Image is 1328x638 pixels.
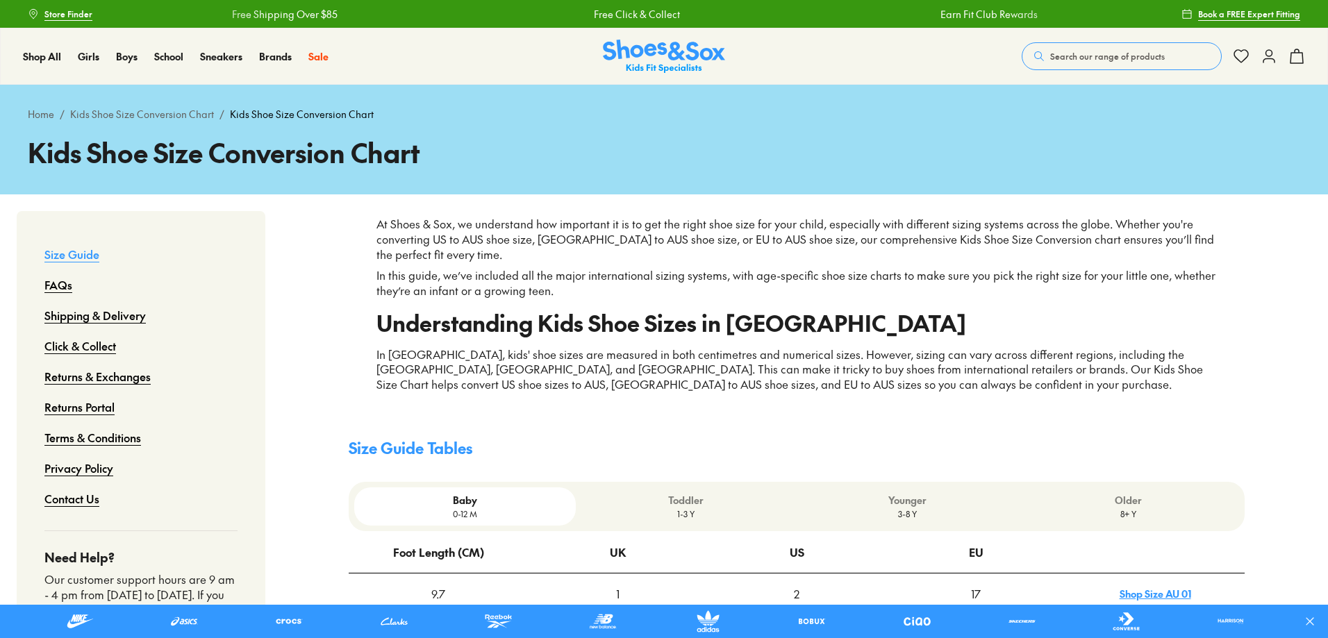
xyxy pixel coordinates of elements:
[44,422,141,453] a: Terms & Conditions
[70,107,214,121] a: Kids Shoe Size Conversion Chart
[259,49,292,63] span: Brands
[1181,1,1300,26] a: Book a FREE Expert Fitting
[360,507,570,520] p: 0-12 M
[349,437,1245,460] h4: Size Guide Tables
[44,300,146,330] a: Shipping & Delivery
[28,107,1300,121] div: / /
[393,532,484,571] div: Foot Length (CM)
[376,268,1217,299] p: In this guide, we’ve included all the major international sizing systems, with age-specific shoe ...
[360,493,570,507] p: Baby
[887,574,1065,613] div: 17
[78,49,99,63] span: Girls
[44,8,92,20] span: Store Finder
[230,107,374,121] span: Kids Shoe Size Conversion Chart
[44,548,238,566] h4: Need Help?
[116,49,138,63] span: Boys
[802,493,1012,507] p: Younger
[154,49,183,64] a: School
[594,7,680,22] a: Free Click & Collect
[200,49,242,64] a: Sneakers
[802,507,1012,520] p: 3-8 Y
[200,49,242,63] span: Sneakers
[349,574,527,613] div: 9.7
[259,49,292,64] a: Brands
[44,483,99,514] a: Contact Us
[28,1,92,26] a: Store Finder
[790,532,804,571] div: US
[232,7,338,22] a: Free Shipping Over $85
[44,239,99,269] a: Size Guide
[1198,8,1300,20] span: Book a FREE Expert Fitting
[610,532,626,571] div: UK
[969,532,983,571] div: EU
[376,315,1217,330] h2: Understanding Kids Shoe Sizes in [GEOGRAPHIC_DATA]
[529,574,706,613] div: 1
[44,392,115,422] a: Returns Portal
[1024,507,1234,520] p: 8+ Y
[44,269,72,300] a: FAQs
[44,361,151,392] a: Returns & Exchanges
[1050,50,1165,62] span: Search our range of products
[28,107,54,121] a: Home
[23,49,61,64] a: Shop All
[603,40,725,74] a: Shoes & Sox
[1022,42,1222,70] button: Search our range of products
[44,453,113,483] a: Privacy Policy
[1024,493,1234,507] p: Older
[308,49,329,64] a: Sale
[116,49,138,64] a: Boys
[708,574,886,613] div: 2
[603,40,725,74] img: SNS_Logo_Responsive.svg
[28,133,1300,172] h1: Kids Shoe Size Conversion Chart
[376,347,1217,393] p: In [GEOGRAPHIC_DATA], kids' shoe sizes are measured in both centimetres and numerical sizes. Howe...
[44,330,116,361] a: Click & Collect
[581,507,791,520] p: 1-3 Y
[78,49,99,64] a: Girls
[581,493,791,507] p: Toddler
[1120,587,1191,601] a: Shop Size AU 01
[940,7,1038,22] a: Earn Fit Club Rewards
[308,49,329,63] span: Sale
[376,217,1217,262] p: At Shoes & Sox, we understand how important it is to get the right shoe size for your child, espe...
[154,49,183,63] span: School
[23,49,61,63] span: Shop All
